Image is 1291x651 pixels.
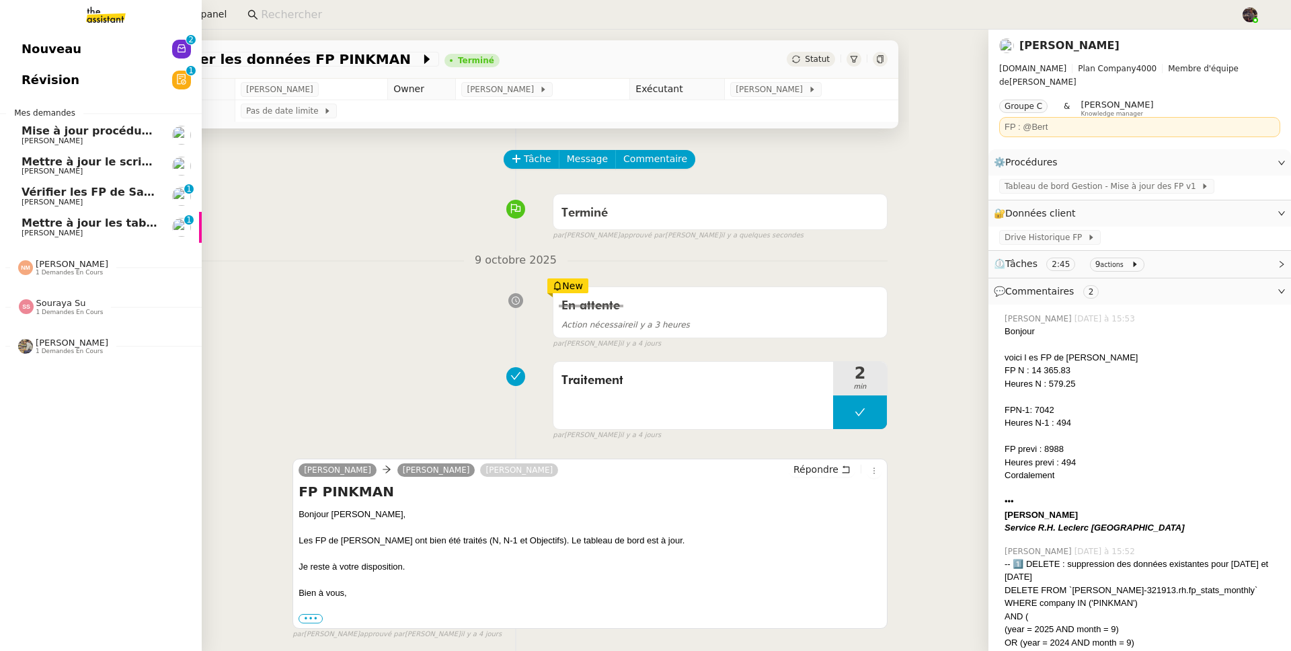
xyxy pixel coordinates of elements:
[833,365,887,381] span: 2
[18,260,33,275] img: svg
[464,252,568,270] span: 9 octobre 2025
[1095,260,1101,269] span: 9
[1005,610,1280,623] div: AND (
[1005,364,1280,377] div: FP N : 14 365.83
[188,35,194,47] p: 2
[988,200,1291,227] div: 🔐Données client
[1005,443,1280,456] div: FP previ : 8988
[18,339,33,354] img: 388bd129-7e3b-4cb1-84b4-92a3d763e9b7
[1064,100,1070,117] span: &
[789,462,855,477] button: Répondre
[999,100,1048,113] nz-tag: Groupe C
[1083,285,1099,299] nz-tag: 2
[186,35,196,44] nz-badge-sup: 2
[292,629,502,640] small: [PERSON_NAME] [PERSON_NAME]
[620,338,661,350] span: il y a 4 jours
[561,320,633,330] span: Action nécessaire
[620,430,661,441] span: il y a 4 jours
[188,66,194,78] p: 1
[1005,325,1280,338] div: Bonjour
[553,338,661,350] small: [PERSON_NAME]
[833,381,887,393] span: min
[22,229,83,237] span: [PERSON_NAME]
[461,629,502,640] span: il y a 4 jours
[186,184,192,196] p: 1
[1005,180,1201,193] span: Tableau de bord Gestion - Mise à jour des FP v1
[36,309,104,316] span: 1 demandes en cours
[22,70,79,90] span: Révision
[988,149,1291,176] div: ⚙️Procédures
[22,39,81,59] span: Nouveau
[1081,100,1153,117] app-user-label: Knowledge manager
[547,278,588,293] div: New
[6,106,83,120] span: Mes demandes
[22,155,241,168] span: Mettre à jour le script du formulaire
[36,348,103,355] span: 1 demandes en cours
[1005,469,1280,482] div: Cordalement
[172,187,191,206] img: users%2FlP2L64NyJUYGf6yukvER3qNbi773%2Favatar%2Faa4062d0-caf6-4ead-8344-864088a2b108
[999,64,1066,73] span: [DOMAIN_NAME]
[561,207,608,219] span: Terminé
[172,157,191,176] img: users%2FAXgjBsdPtrYuxuZvIJjRexEdqnq2%2Favatar%2F1599931753966.jpeg
[36,298,86,308] span: Souraya Su
[994,286,1104,297] span: 💬
[184,184,194,194] nz-badge-sup: 1
[561,300,620,312] span: En attente
[1005,584,1280,597] div: DELETE FROM `[PERSON_NAME]-321913.rh.fp_stats_monthly`
[504,150,559,169] button: Tâche
[36,259,108,269] span: [PERSON_NAME]
[999,38,1014,53] img: users%2FlP2L64NyJUYGf6yukvER3qNbi773%2Favatar%2Faa4062d0-caf6-4ead-8344-864088a2b108
[299,560,882,574] div: Je reste à votre disposition.
[1081,100,1153,110] span: [PERSON_NAME]
[1019,39,1120,52] a: [PERSON_NAME]
[1005,208,1076,219] span: Données client
[186,215,192,227] p: 1
[22,137,83,145] span: [PERSON_NAME]
[524,151,551,167] span: Tâche
[1005,623,1280,636] div: (year = 2025 AND month = 9)
[149,52,420,66] span: Analyser les données FP PINKMAN
[553,230,564,241] span: par
[1005,157,1058,167] span: Procédures
[736,83,808,96] span: [PERSON_NAME]
[1005,351,1280,365] div: voici l es FP de [PERSON_NAME]
[1005,510,1078,520] strong: [PERSON_NAME]
[1005,558,1280,584] div: -- 1️⃣ DELETE : suppression des données existantes pour [DATE] et [DATE]
[988,278,1291,305] div: 💬Commentaires 2
[1005,495,1280,508] div: •••
[186,66,196,75] nz-badge-sup: 1
[1136,64,1157,73] span: 4000
[620,230,665,241] span: approuvé par
[1005,636,1280,650] div: OR (year = 2024 AND month = 9)
[1005,258,1038,269] span: Tâches
[22,167,83,176] span: [PERSON_NAME]
[567,151,608,167] span: Message
[299,534,882,547] div: Les FP de [PERSON_NAME] ont bien été traités (N, N-1 et Objectifs). Le tableau de bord est à jour.
[1005,286,1074,297] span: Commentaires
[994,155,1064,170] span: ⚙️
[22,124,242,137] span: Mise à jour procédure traitement FP
[172,126,191,145] img: users%2FvmnJXRNjGXZGy0gQLmH5CrabyCb2%2Favatar%2F07c9d9ad-5b06-45ca-8944-a3daedea5428
[292,629,304,640] span: par
[1046,258,1075,271] nz-tag: 2:45
[19,299,34,314] img: svg
[184,215,194,225] nz-badge-sup: 1
[22,217,260,229] span: Mettre à jour les tableaux M3N et MPAf
[553,230,804,241] small: [PERSON_NAME] [PERSON_NAME]
[22,198,83,206] span: [PERSON_NAME]
[615,150,695,169] button: Commentaire
[994,258,1150,269] span: ⏲️
[299,586,882,600] div: Bien à vous,
[299,508,882,521] div: Bonjour [PERSON_NAME],
[994,206,1081,221] span: 🔐
[36,269,103,276] span: 1 demandes en cours
[261,6,1227,24] input: Rechercher
[1243,7,1257,22] img: 2af2e8ed-4e7a-4339-b054-92d163d57814
[999,62,1280,89] span: [PERSON_NAME]
[1005,545,1074,558] span: [PERSON_NAME]
[1074,313,1138,325] span: [DATE] à 15:53
[1005,120,1275,134] div: FP : @Bert
[793,463,838,476] span: Répondre
[1005,416,1280,430] div: Heures N-1 : 494
[360,629,405,640] span: approuvé par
